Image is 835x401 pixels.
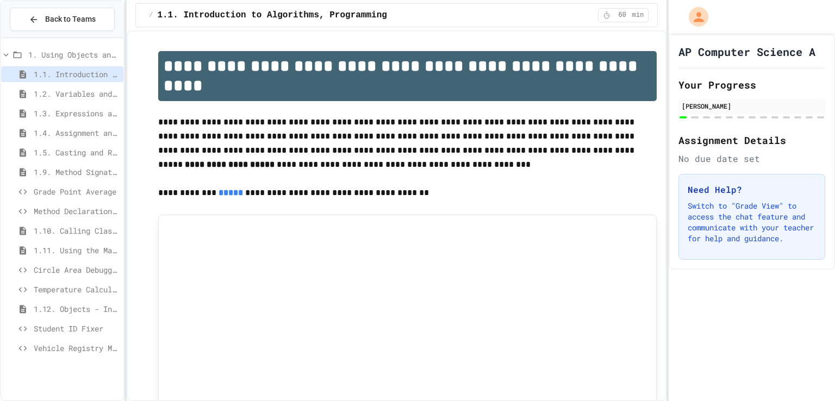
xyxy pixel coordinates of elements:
[28,49,119,60] span: 1. Using Objects and Methods
[678,133,825,148] h2: Assignment Details
[614,11,631,20] span: 60
[34,147,119,158] span: 1.5. Casting and Ranges of Values
[34,68,119,80] span: 1.1. Introduction to Algorithms, Programming, and Compilers
[34,342,119,354] span: Vehicle Registry Manager
[34,284,119,295] span: Temperature Calculator Helper
[678,44,815,59] h1: AP Computer Science A
[34,245,119,256] span: 1.11. Using the Math Class
[10,8,115,31] button: Back to Teams
[34,264,119,275] span: Circle Area Debugger
[682,101,822,111] div: [PERSON_NAME]
[45,14,96,25] span: Back to Teams
[34,225,119,236] span: 1.10. Calling Class Methods
[677,4,711,29] div: My Account
[34,88,119,99] span: 1.2. Variables and Data Types
[632,11,644,20] span: min
[34,303,119,315] span: 1.12. Objects - Instances of Classes
[34,205,119,217] span: Method Declaration Helper
[34,108,119,119] span: 1.3. Expressions and Output [New]
[688,200,816,244] p: Switch to "Grade View" to access the chat feature and communicate with your teacher for help and ...
[34,186,119,197] span: Grade Point Average
[34,323,119,334] span: Student ID Fixer
[34,127,119,139] span: 1.4. Assignment and Input
[34,166,119,178] span: 1.9. Method Signatures
[149,11,153,20] span: /
[678,152,825,165] div: No due date set
[678,77,825,92] h2: Your Progress
[688,183,816,196] h3: Need Help?
[157,9,465,22] span: 1.1. Introduction to Algorithms, Programming, and Compilers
